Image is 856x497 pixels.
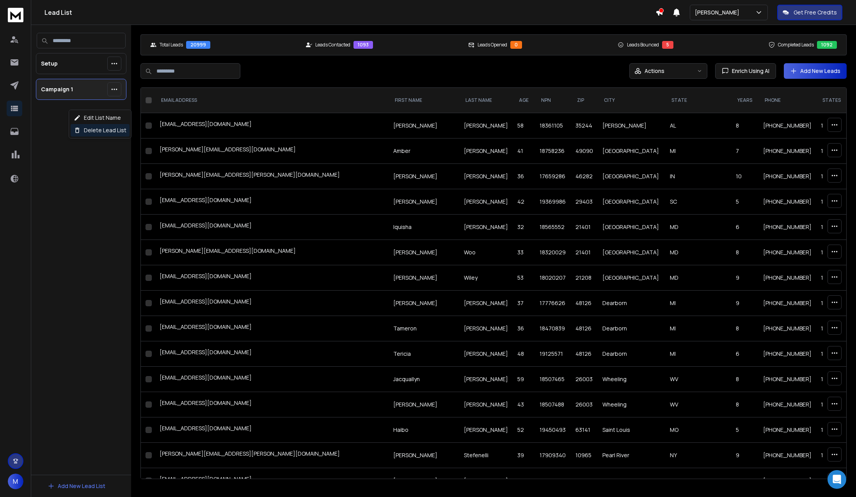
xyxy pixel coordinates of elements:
td: [PERSON_NAME] [459,291,513,316]
button: Add New Leads [784,63,847,79]
div: [EMAIL_ADDRESS][DOMAIN_NAME] [160,475,384,486]
h1: Lead List [44,8,655,17]
td: 18320029 [535,240,571,265]
td: [PHONE_NUMBER] [758,164,816,189]
td: 1 [816,417,847,443]
td: [PERSON_NAME] [389,240,459,265]
div: [EMAIL_ADDRESS][DOMAIN_NAME] [160,323,384,334]
p: [PERSON_NAME] [695,9,742,16]
td: 5 [731,417,758,443]
td: 32 [513,215,535,240]
td: 10965 [571,443,598,468]
td: 6 [731,215,758,240]
td: 31904 [571,468,598,493]
td: [PHONE_NUMBER] [758,215,816,240]
td: Tericia [389,341,459,367]
td: [PERSON_NAME] [389,291,459,316]
td: [PERSON_NAME] [459,189,513,215]
th: LAST NAME [459,88,513,113]
td: Tameron [389,316,459,341]
td: Dearborn [598,291,665,316]
th: state [665,88,731,113]
div: [PERSON_NAME][EMAIL_ADDRESS][PERSON_NAME][DOMAIN_NAME] [160,171,384,182]
td: 21208 [571,265,598,291]
th: age [513,88,535,113]
td: 1 [816,164,847,189]
td: 8 [731,240,758,265]
td: Saint Louis [598,417,665,443]
td: [PERSON_NAME] [459,341,513,367]
div: [PERSON_NAME][EMAIL_ADDRESS][DOMAIN_NAME] [160,146,384,156]
td: 18470839 [535,316,571,341]
td: 1 [816,392,847,417]
td: [PHONE_NUMBER] [758,417,816,443]
td: [PERSON_NAME] [389,443,459,468]
td: MI [665,316,731,341]
div: 20999 [186,41,210,49]
button: Enrich Using AI [715,63,776,79]
td: Wiley [459,265,513,291]
button: Get Free Credits [777,5,842,20]
td: [PERSON_NAME] [459,113,513,138]
td: 21401 [571,240,598,265]
td: 1 [816,367,847,392]
td: [PHONE_NUMBER] [758,443,816,468]
div: 5 [662,41,673,49]
div: [PERSON_NAME][EMAIL_ADDRESS][DOMAIN_NAME] [160,247,384,258]
td: 21401 [571,215,598,240]
td: 49090 [571,138,598,164]
th: npn [535,88,571,113]
td: Dearborn [598,316,665,341]
td: IN [665,164,731,189]
div: [EMAIL_ADDRESS][DOMAIN_NAME] [160,424,384,435]
p: Get Free Credits [794,9,837,16]
td: 59 [513,367,535,392]
td: 42 [513,189,535,215]
td: 1 [816,443,847,468]
td: Dearborn [598,341,665,367]
p: Leads Opened [478,42,507,48]
td: 7009526 [535,468,571,493]
td: 48 [513,468,535,493]
td: [PHONE_NUMBER] [758,265,816,291]
td: 41 [513,138,535,164]
div: 1093 [353,41,373,49]
td: Jacquallyn [389,367,459,392]
p: Actions [645,67,664,75]
p: Leads Contacted [315,42,350,48]
p: Total Leads [160,42,183,48]
th: EMAIL ADDRESS [155,88,389,113]
td: [PERSON_NAME] [459,392,513,417]
td: [PERSON_NAME] [459,417,513,443]
td: Woo [459,240,513,265]
div: Open Intercom Messenger [828,470,846,489]
td: [GEOGRAPHIC_DATA] [598,189,665,215]
td: 1 [816,341,847,367]
p: Setup [41,60,58,67]
td: [PHONE_NUMBER] [758,392,816,417]
img: logo [8,8,23,22]
td: [PHONE_NUMBER] [758,240,816,265]
td: 9 [731,443,758,468]
td: Wheeling [598,392,665,417]
td: 48126 [571,291,598,316]
td: Wheeling [598,367,665,392]
td: 18507465 [535,367,571,392]
td: MI [665,138,731,164]
td: [PHONE_NUMBER] [758,367,816,392]
td: 46282 [571,164,598,189]
button: M [8,474,23,489]
td: 8 [731,316,758,341]
td: 1 [816,265,847,291]
td: NY [665,443,731,468]
td: 8 [731,113,758,138]
p: Leads Bounced [627,42,659,48]
td: [PERSON_NAME] [459,468,513,493]
td: 26003 [571,392,598,417]
th: FIRST NAME [389,88,459,113]
td: 9 [731,265,758,291]
td: [PERSON_NAME] [389,468,459,493]
div: [EMAIL_ADDRESS][DOMAIN_NAME] [160,196,384,207]
td: 53 [513,265,535,291]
